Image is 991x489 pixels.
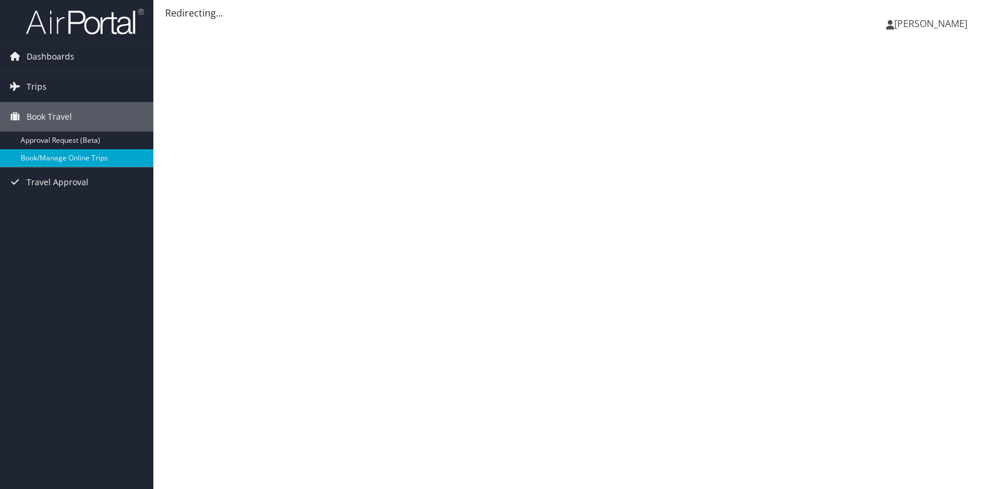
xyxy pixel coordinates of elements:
[886,6,979,41] a: [PERSON_NAME]
[27,42,74,71] span: Dashboards
[894,17,967,30] span: [PERSON_NAME]
[26,8,144,35] img: airportal-logo.png
[27,168,88,197] span: Travel Approval
[27,102,72,132] span: Book Travel
[27,72,47,101] span: Trips
[165,6,979,20] div: Redirecting...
